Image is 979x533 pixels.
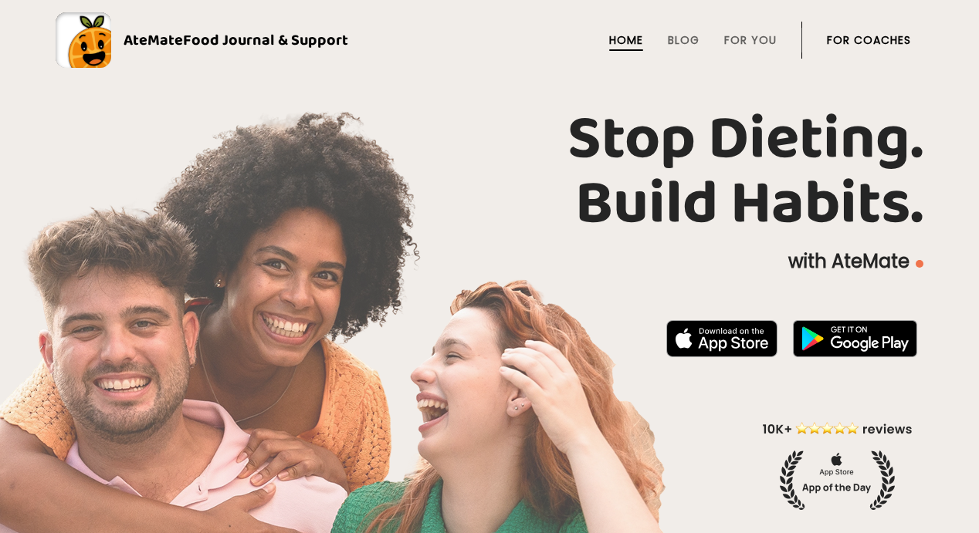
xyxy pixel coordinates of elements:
a: Home [609,34,643,46]
img: badge-download-apple.svg [666,320,777,357]
p: with AteMate [56,249,923,274]
h1: Stop Dieting. Build Habits. [56,107,923,237]
img: home-hero-appoftheday.png [751,420,923,510]
a: For You [724,34,777,46]
div: AteMate [111,28,348,52]
a: Blog [668,34,700,46]
span: Food Journal & Support [183,28,348,52]
a: AteMateFood Journal & Support [56,12,923,68]
img: badge-download-google.png [793,320,917,357]
a: For Coaches [827,34,911,46]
